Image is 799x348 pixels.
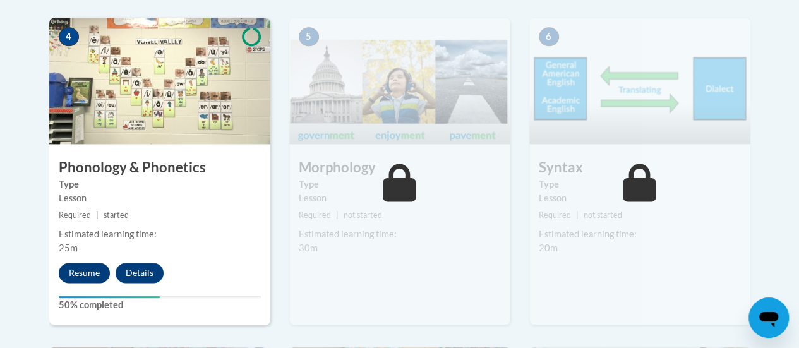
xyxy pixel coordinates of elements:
[299,27,319,46] span: 5
[59,210,91,220] span: Required
[59,227,261,241] div: Estimated learning time:
[299,243,318,253] span: 30m
[59,27,79,46] span: 4
[336,210,339,220] span: |
[289,158,510,177] h3: Morphology
[539,177,741,191] label: Type
[576,210,579,220] span: |
[299,210,331,220] span: Required
[299,177,501,191] label: Type
[529,158,750,177] h3: Syntax
[539,191,741,205] div: Lesson
[59,177,261,191] label: Type
[49,158,270,177] h3: Phonology & Phonetics
[59,191,261,205] div: Lesson
[49,18,270,144] img: Course Image
[104,210,129,220] span: started
[748,297,789,338] iframe: Button to launch messaging window
[96,210,99,220] span: |
[539,27,559,46] span: 6
[59,243,78,253] span: 25m
[59,263,110,283] button: Resume
[529,18,750,144] img: Course Image
[539,227,741,241] div: Estimated learning time:
[116,263,164,283] button: Details
[344,210,382,220] span: not started
[299,227,501,241] div: Estimated learning time:
[299,191,501,205] div: Lesson
[59,296,160,298] div: Your progress
[59,298,261,312] label: 50% completed
[539,210,571,220] span: Required
[539,243,558,253] span: 20m
[584,210,622,220] span: not started
[289,18,510,144] img: Course Image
